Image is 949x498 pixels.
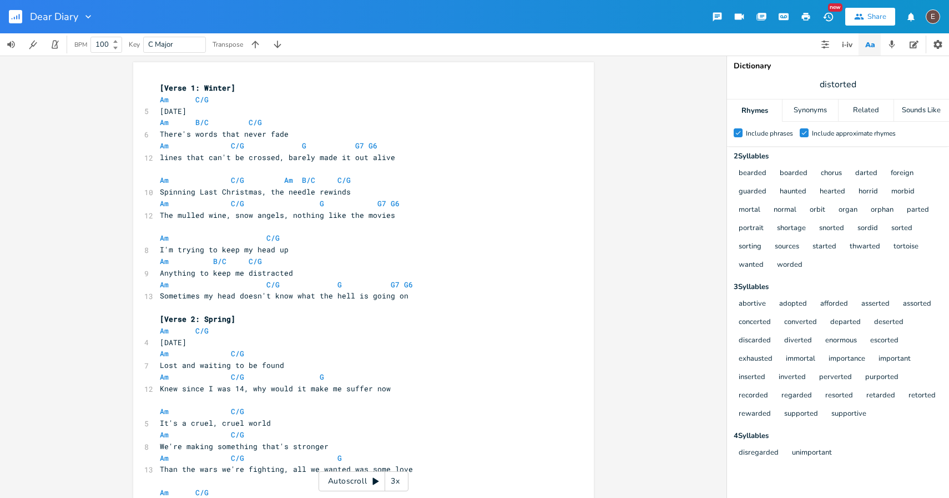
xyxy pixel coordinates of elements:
button: converted [784,318,817,327]
button: sorting [739,242,761,252]
button: guarded [739,187,766,197]
button: unimportant [792,449,832,458]
span: C/G [231,430,244,440]
button: chorus [821,169,842,178]
button: regarded [781,391,812,401]
button: shortage [777,224,806,233]
div: 4 Syllable s [734,432,942,440]
span: C/G [266,233,280,243]
span: C/G [231,198,244,208]
button: thwarted [850,242,880,252]
span: Anything to keep me distracted [160,268,293,278]
div: Transpose [213,41,243,48]
div: 3 Syllable s [734,283,942,291]
span: distorted [820,78,856,91]
span: C/G [231,141,244,151]
button: discarded [739,336,771,346]
span: C/G [249,256,262,266]
span: G [320,198,324,208]
span: Am [160,117,169,127]
span: G [337,280,342,290]
div: Share [867,12,886,22]
span: I'm trying to keep my head up [160,245,289,255]
button: retorted [908,391,936,401]
button: resorted [825,391,853,401]
button: snorted [819,224,844,233]
button: sorted [891,224,912,233]
button: supported [784,410,818,419]
button: normal [774,206,796,215]
span: Am [160,175,169,185]
button: important [879,355,911,364]
button: morbid [891,187,915,197]
button: recorded [739,391,768,401]
button: exhausted [739,355,773,364]
span: C Major [148,39,173,49]
button: perverted [819,373,852,382]
button: portrait [739,224,764,233]
button: E [926,4,940,29]
span: Am [160,280,169,290]
button: organ [839,206,857,215]
div: Include phrases [746,130,793,137]
span: B/C [213,256,226,266]
button: bearded [739,169,766,178]
button: departed [830,318,861,327]
div: New [828,3,842,12]
button: horrid [859,187,878,197]
button: sordid [857,224,878,233]
span: C/G [195,487,209,497]
span: C/G [231,453,244,463]
div: Include approximate rhymes [812,130,896,137]
span: C/G [231,348,244,358]
button: purported [865,373,898,382]
div: 3x [385,471,405,491]
span: Spinning Last Christmas, the needle rewinds [160,187,351,197]
span: Dear Diary [30,12,78,22]
span: Am [160,256,169,266]
button: abortive [739,300,766,309]
span: G6 [391,198,400,208]
span: Am [160,94,169,104]
button: inverted [779,373,806,382]
span: G7 [355,141,364,151]
button: rewarded [739,410,771,419]
div: BPM [74,42,87,48]
button: tortoise [894,242,918,252]
button: New [817,7,839,27]
span: G [337,453,342,463]
span: C/G [266,280,280,290]
span: lines that can't be crossed, barely made it out alive [160,152,395,162]
span: G6 [369,141,377,151]
span: There's words that never fade [160,129,289,139]
div: 2 Syllable s [734,153,942,160]
span: [DATE] [160,106,186,116]
span: G7 [377,198,386,208]
div: Sounds Like [894,99,949,122]
span: [Verse 1: Winter] [160,83,235,93]
button: boarded [780,169,807,178]
div: Dictionary [734,62,942,70]
span: C/G [231,406,244,416]
span: It's a cruel, cruel world [160,418,271,428]
span: B/C [195,117,209,127]
button: enormous [825,336,857,346]
span: G [302,141,306,151]
span: Sometimes my head doesn't know what the hell is going on [160,291,408,301]
button: diverted [784,336,812,346]
span: Am [160,198,169,208]
button: deserted [874,318,903,327]
button: inserted [739,373,765,382]
button: orbit [810,206,825,215]
button: retarded [866,391,895,401]
span: Am [160,372,169,382]
div: Rhymes [727,99,782,122]
span: We're making something that's stronger [160,441,329,451]
button: disregarded [739,449,779,458]
span: G7 [391,280,400,290]
span: Am [160,487,169,497]
span: Am [160,406,169,416]
button: asserted [861,300,890,309]
span: Knew since I was 14, why would it make me suffer now [160,384,391,394]
span: Am [160,453,169,463]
